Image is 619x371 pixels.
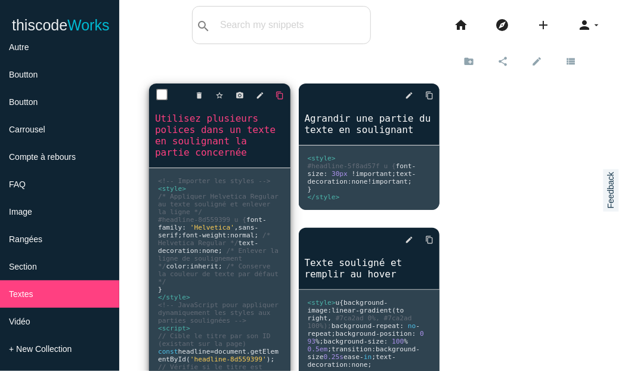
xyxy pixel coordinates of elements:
[308,361,348,369] span: decoration
[324,338,364,345] span: background
[9,344,72,354] span: + New Collection
[158,231,178,239] span: serif
[9,152,76,162] span: Compte à rebours
[348,178,352,185] span: :
[308,170,324,178] span: size
[603,169,618,211] a: Feedback
[521,50,555,72] a: edit
[308,178,348,185] span: decoration
[324,170,328,178] span: :
[416,229,434,251] a: Copy to Clipboard
[308,193,340,201] span: </style>
[158,177,271,185] span: <!-- Importer les styles -->
[368,338,384,345] span: size
[425,229,434,251] i: content_copy
[404,338,408,345] span: %
[308,307,408,322] span: to right
[531,51,542,71] i: edit
[425,85,434,106] i: content_copy
[364,353,372,361] span: in
[372,353,376,361] span: ;
[356,170,392,178] span: important
[327,307,332,314] span: :
[324,353,344,361] span: 0.25s
[565,51,576,71] i: view_list
[332,307,355,314] span: linear
[226,85,244,106] a: photo_camera
[158,301,283,324] span: <!-- JavaScript pour appliquer dynamiquement les styles aux parties soulignées -->
[230,231,254,239] span: normal
[299,112,440,137] a: Agrandir une partie du texte en soulignant
[9,42,29,52] span: Autre
[392,338,404,345] span: 100
[392,170,396,178] span: ;
[412,170,416,178] span: -
[166,262,186,270] span: color
[218,262,222,270] span: ;
[352,178,368,185] span: none
[255,224,259,231] span: -
[376,345,416,353] span: background
[158,348,278,363] span: getElementById
[276,85,284,106] i: content_copy
[487,50,521,72] a: share
[376,330,380,338] span: -
[332,345,372,353] span: transition
[308,314,416,330] span: #7ca2ad 0%, #7ca2ad 100%);
[158,216,246,224] span: #headline-8d559399 u {
[356,307,360,314] span: -
[9,125,45,134] span: Carrousel
[412,330,416,338] span: :
[332,330,336,338] span: ;
[185,85,203,106] a: delete
[178,231,182,239] span: ;
[340,299,344,307] span: {
[9,207,32,217] span: Image
[395,229,413,251] a: edit
[308,353,324,361] span: size
[9,317,30,326] span: Vidéo
[234,224,239,231] span: ,
[536,6,550,44] i: add
[384,338,388,345] span: :
[193,7,214,44] button: search
[158,193,283,216] span: /* Appliquer Helvetica Regular au texte souligné et enlever la ligne */
[416,322,420,330] span: -
[392,307,396,314] span: (
[408,178,412,185] span: ;
[376,322,400,330] span: repeat
[352,170,356,178] span: !
[495,6,509,44] i: explore
[372,322,376,330] span: -
[158,286,162,293] span: }
[198,247,202,255] span: :
[267,85,284,106] a: Copy to Clipboard
[453,50,487,72] a: create_new_folder
[195,85,203,106] i: delete
[267,355,274,363] span: );
[343,299,383,307] span: background
[256,85,264,106] i: edit
[196,7,211,45] i: search
[420,330,424,338] span: 0
[416,345,420,353] span: -
[308,185,312,193] span: }
[336,299,340,307] span: u
[227,231,231,239] span: :
[9,97,38,107] span: Boutton
[202,247,218,255] span: none
[308,299,336,307] span: <style>
[327,345,332,353] span: ;
[343,353,360,361] span: ease
[214,13,370,38] input: Search my snippets
[158,262,283,286] span: /* Conserve la couleur de texte par défaut */
[9,180,26,189] span: FAQ
[198,231,202,239] span: -
[352,361,368,369] span: none
[186,355,190,363] span: (
[372,178,408,185] span: important
[592,6,601,44] i: arrow_drop_down
[9,70,38,79] span: Boutton
[372,345,376,353] span: :
[577,6,592,44] i: person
